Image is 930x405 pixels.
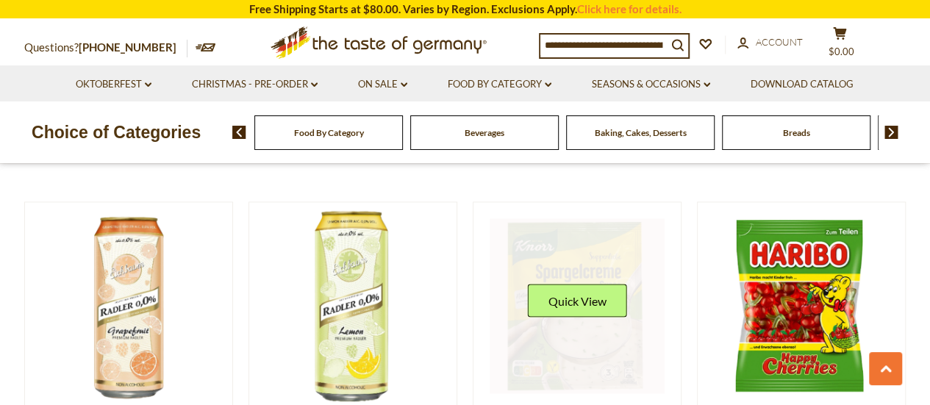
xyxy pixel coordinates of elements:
span: $0.00 [829,46,854,57]
a: Beverages [465,127,504,138]
img: previous arrow [232,126,246,139]
a: Food By Category [294,127,364,138]
a: Baking, Cakes, Desserts [595,127,687,138]
a: Christmas - PRE-ORDER [192,76,318,93]
a: On Sale [358,76,407,93]
a: [PHONE_NUMBER] [79,40,176,54]
span: Account [756,36,803,48]
p: Questions? [24,38,187,57]
button: $0.00 [818,26,862,63]
a: Download Catalog [751,76,854,93]
a: Food By Category [448,76,551,93]
a: Click here for details. [577,2,682,15]
a: Account [737,35,803,51]
img: next arrow [884,126,898,139]
a: Oktoberfest [76,76,151,93]
button: Quick View [528,284,627,317]
a: Breads [783,127,810,138]
a: Seasons & Occasions [592,76,710,93]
